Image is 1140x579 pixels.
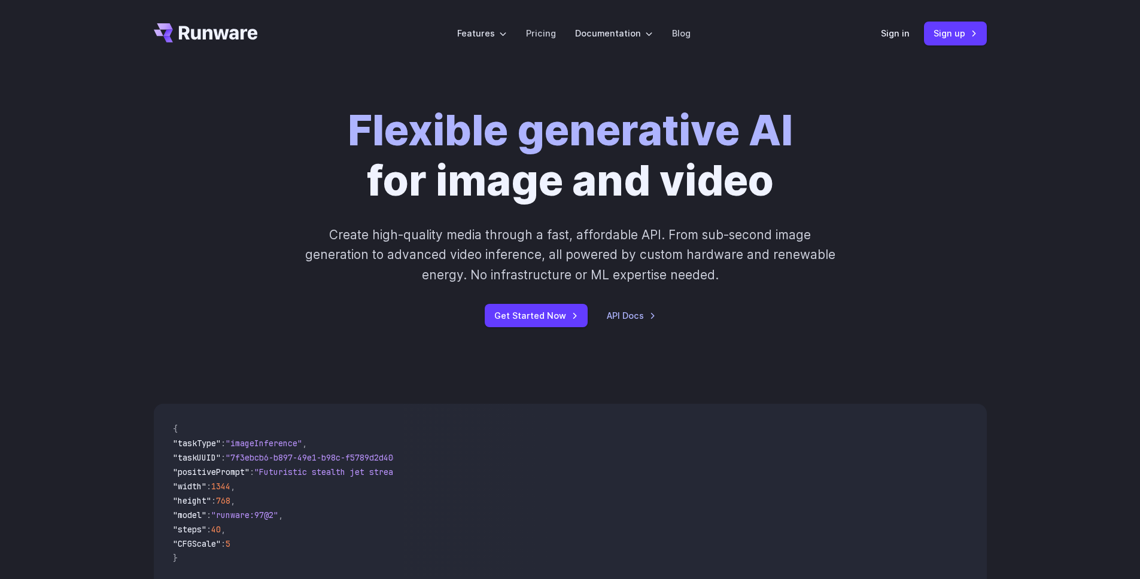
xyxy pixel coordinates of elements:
[221,438,226,449] span: :
[216,495,230,506] span: 768
[173,553,178,563] span: }
[206,524,211,535] span: :
[173,452,221,463] span: "taskUUID"
[211,510,278,520] span: "runware:97@2"
[924,22,987,45] a: Sign up
[226,438,302,449] span: "imageInference"
[881,26,910,40] a: Sign in
[173,467,250,477] span: "positivePrompt"
[230,481,235,492] span: ,
[607,309,656,322] a: API Docs
[221,538,226,549] span: :
[672,26,691,40] a: Blog
[211,481,230,492] span: 1344
[173,510,206,520] span: "model"
[173,423,178,434] span: {
[173,538,221,549] span: "CFGScale"
[211,495,216,506] span: :
[173,495,211,506] span: "height"
[173,524,206,535] span: "steps"
[348,105,793,156] strong: Flexible generative AI
[250,467,254,477] span: :
[278,510,283,520] span: ,
[575,26,653,40] label: Documentation
[154,23,258,42] a: Go to /
[254,467,690,477] span: "Futuristic stealth jet streaking through a neon-lit cityscape with glowing purple exhaust"
[230,495,235,506] span: ,
[303,225,837,285] p: Create high-quality media through a fast, affordable API. From sub-second image generation to adv...
[206,481,211,492] span: :
[221,452,226,463] span: :
[348,105,793,206] h1: for image and video
[526,26,556,40] a: Pricing
[226,452,408,463] span: "7f3ebcb6-b897-49e1-b98c-f5789d2d40d7"
[173,438,221,449] span: "taskType"
[221,524,226,535] span: ,
[226,538,230,549] span: 5
[485,304,588,327] a: Get Started Now
[302,438,307,449] span: ,
[173,481,206,492] span: "width"
[457,26,507,40] label: Features
[211,524,221,535] span: 40
[206,510,211,520] span: :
